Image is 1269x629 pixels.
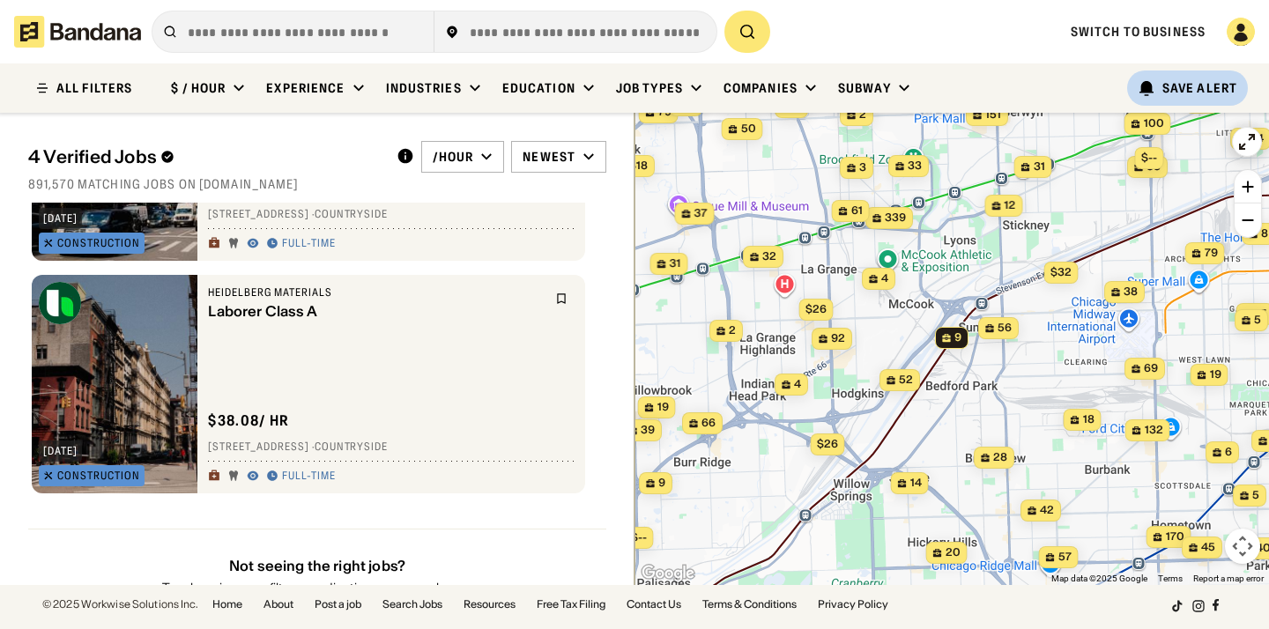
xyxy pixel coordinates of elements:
span: 6 [1225,445,1232,460]
div: /hour [433,149,474,165]
span: 28 [993,450,1007,465]
a: Terms & Conditions [702,599,797,610]
span: 100 [1144,116,1164,131]
span: 20 [946,545,961,560]
div: 891,570 matching jobs on [DOMAIN_NAME] [28,176,606,192]
a: Terms (opens in new tab) [1158,573,1183,583]
span: 52 [899,373,913,388]
div: [STREET_ADDRESS] · Countryside [208,208,575,222]
span: 92 [831,331,845,346]
div: Construction [57,238,140,248]
div: © 2025 Workwise Solutions Inc. [42,599,198,610]
div: Education [502,80,575,96]
span: 8 [1261,226,1268,241]
div: Not seeing the right jobs? [162,558,472,574]
div: $ / hour [171,80,226,96]
a: Search Jobs [382,599,442,610]
span: $26 [805,302,827,315]
div: [DATE] [43,446,78,456]
div: $ 38.08 / hr [208,411,289,430]
div: Save Alert [1162,80,1237,96]
div: Try changing your filters or adjusting your search area [162,582,472,595]
a: Post a job [315,599,361,610]
a: Contact Us [627,599,681,610]
span: 15 [1256,307,1267,322]
div: ALL FILTERS [56,82,132,94]
span: 14 [910,476,922,491]
span: 66 [701,416,716,431]
span: $-- [631,530,647,544]
span: 151 [985,107,1001,122]
span: 19 [657,400,669,415]
span: 31 [670,256,681,271]
span: 2 [729,323,736,338]
span: $32 [1050,265,1072,278]
div: Job Types [616,80,683,96]
button: Map camera controls [1225,529,1260,564]
span: 4 [794,377,801,392]
span: 3 [859,160,866,175]
span: 39 [641,423,655,438]
span: 42 [1040,503,1054,518]
span: 170 [1166,529,1184,544]
span: 2 [859,107,866,122]
span: 56 [998,321,1012,336]
span: 18 [1083,412,1095,427]
span: 37 [694,206,708,221]
div: Experience [266,80,345,96]
div: [STREET_ADDRESS] · Countryside [208,440,575,455]
div: Industries [386,80,462,96]
span: 38 [1124,285,1138,300]
span: 12 [1005,198,1016,213]
a: Privacy Policy [818,599,888,610]
span: Map data ©2025 Google [1051,573,1147,583]
span: 33 [908,159,922,174]
div: grid [28,203,606,585]
img: Bandana logotype [14,16,141,48]
div: [DATE] [43,213,78,224]
span: 32 [762,249,776,264]
span: 5 [1254,313,1261,328]
span: $-- [1141,151,1157,164]
span: 31 [1034,159,1045,174]
img: Heidelberg Materials logo [39,282,81,324]
div: Full-time [282,237,336,251]
span: 50 [741,122,756,137]
img: Google [639,562,697,585]
span: 61 [851,203,863,218]
a: Resources [464,599,516,610]
span: 339 [885,211,906,226]
div: Heidelberg Materials [208,285,545,300]
span: 69 [1144,361,1158,376]
div: Laborer Class A [208,303,545,320]
span: 79 [1205,246,1218,261]
div: Newest [523,149,575,165]
span: 19 [1210,367,1221,382]
span: 9 [954,330,961,345]
a: Open this area in Google Maps (opens a new window) [639,562,697,585]
div: Subway [838,80,891,96]
span: 57 [1058,550,1072,565]
a: Free Tax Filing [537,599,605,610]
div: 4 Verified Jobs [28,146,382,167]
a: Switch to Business [1071,24,1206,40]
a: About [263,599,293,610]
a: Report a map error [1193,573,1264,583]
span: 9 [658,476,665,491]
span: $18 [629,159,648,172]
div: Companies [724,80,798,96]
a: Home [212,599,242,610]
div: Full-time [282,470,336,484]
span: $26 [817,437,838,450]
span: 45 [1201,540,1215,555]
span: 4 [881,271,888,286]
span: 5 [1252,488,1259,503]
span: 132 [1145,423,1163,438]
div: Construction [57,470,140,481]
